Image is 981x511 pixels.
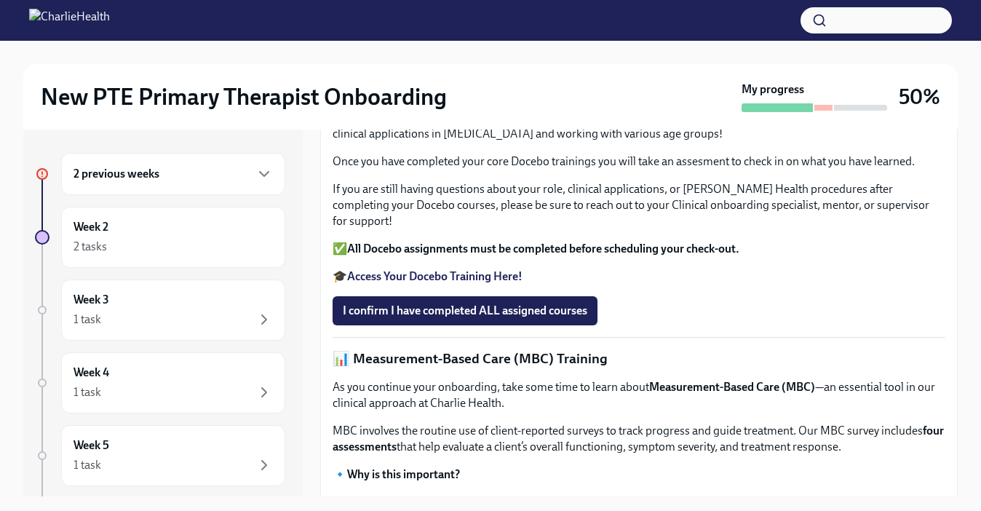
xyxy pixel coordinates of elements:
[333,154,945,170] p: Once you have completed your core Docebo trainings you will take an assesment to check in on what...
[333,269,945,285] p: 🎓
[61,153,285,195] div: 2 previous weeks
[742,82,804,98] strong: My progress
[649,380,815,394] strong: Measurement-Based Care (MBC)
[74,239,107,255] div: 2 tasks
[333,241,945,257] p: ✅
[333,349,945,368] p: 📊 Measurement-Based Care (MBC) Training
[74,292,109,308] h6: Week 3
[347,269,523,283] a: Access Your Docebo Training Here!
[347,467,460,481] strong: Why is this important?
[333,423,945,455] p: MBC involves the routine use of client-reported surveys to track progress and guide treatment. Ou...
[362,494,945,510] li: Helps tailor treatment plans to individual client needs
[333,296,597,325] button: I confirm I have completed ALL assigned courses
[343,304,587,318] span: I confirm I have completed ALL assigned courses
[899,84,940,110] h3: 50%
[74,312,101,328] div: 1 task
[74,437,109,453] h6: Week 5
[29,9,110,32] img: CharlieHealth
[35,352,285,413] a: Week 41 task
[74,166,159,182] h6: 2 previous weeks
[74,365,109,381] h6: Week 4
[35,425,285,486] a: Week 51 task
[74,457,101,473] div: 1 task
[347,242,739,255] strong: All Docebo assignments must be completed before scheduling your check-out.
[333,467,945,483] p: 🔹
[74,384,101,400] div: 1 task
[74,219,108,235] h6: Week 2
[35,280,285,341] a: Week 31 task
[333,379,945,411] p: As you continue your onboarding, take some time to learn about —an essential tool in our clinical...
[333,181,945,229] p: If you are still having questions about your role, clinical applications, or [PERSON_NAME] Health...
[35,207,285,268] a: Week 22 tasks
[41,82,447,111] h2: New PTE Primary Therapist Onboarding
